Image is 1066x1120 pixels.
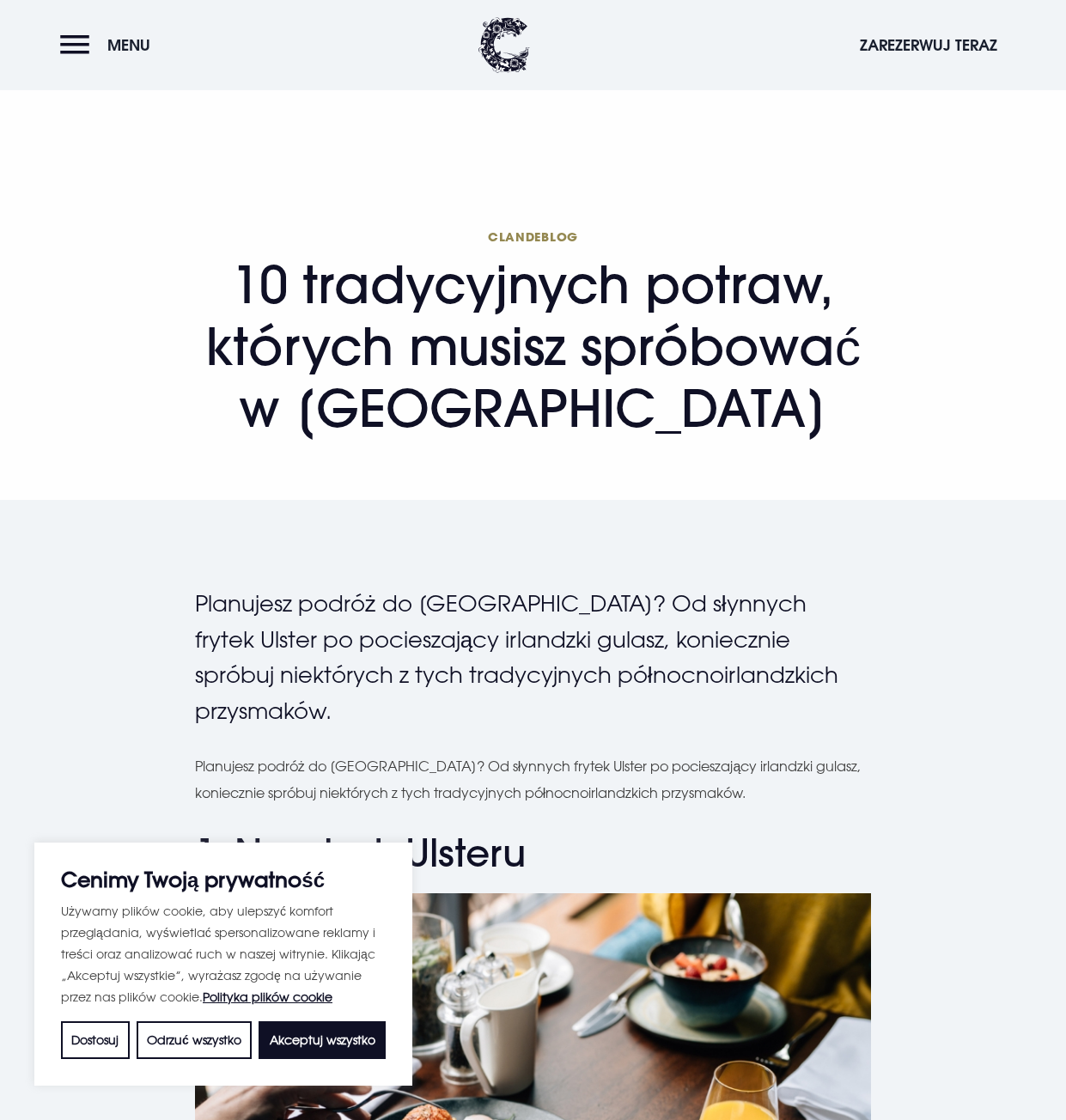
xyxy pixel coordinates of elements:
[34,843,412,1086] div: Cenimy Twoją prywatność
[71,1032,119,1047] font: Dostosuj
[488,228,578,245] font: Clandeblog
[203,989,332,1004] a: Polityka plików cookie
[195,758,861,800] font: Planujesz podróż do [GEOGRAPHIC_DATA]? Od słynnych frytek Ulster po pocieszający irlandzki gulasz...
[270,1032,375,1047] font: Akceptuj wszystko
[61,867,325,892] font: Cenimy Twoją prywatność
[195,829,526,876] font: 1. Narybek Ulsteru
[478,17,530,73] img: Clandeboye Lodge
[61,904,375,1004] font: Używamy plików cookie, aby ulepszyć komfort przeglądania, wyświetlać spersonalizowane reklamy i t...
[137,1021,253,1059] button: Odrzuć wszystko
[147,1032,241,1047] font: Odrzuć wszystko
[107,35,150,55] font: Menu
[259,1021,386,1059] button: Akceptuj wszystko
[195,590,838,724] font: Planujesz podróż do [GEOGRAPHIC_DATA]? Od słynnych frytek Ulster po pocieszający irlandzki gulasz...
[205,253,861,440] font: 10 tradycyjnych potraw, których musisz spróbować w [GEOGRAPHIC_DATA]
[60,27,159,64] button: Menu
[851,27,1006,64] button: Zarezerwuj teraz
[61,1021,130,1059] button: Dostosuj
[860,35,997,55] font: Zarezerwuj teraz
